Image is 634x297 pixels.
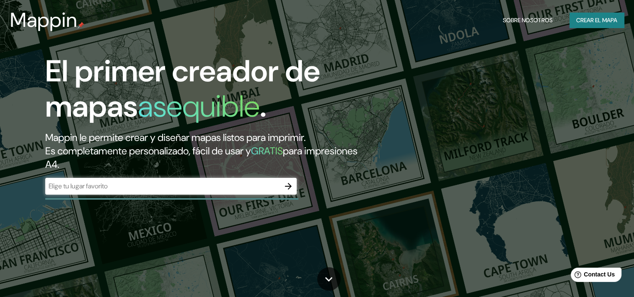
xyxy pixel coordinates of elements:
[569,13,624,28] button: Crear el mapa
[559,264,625,288] iframe: Help widget launcher
[251,144,283,157] h5: GRATIS
[576,15,617,26] font: Crear el mapa
[45,54,362,131] h1: El primer creador de mapas .
[78,22,84,29] img: mappin-pin
[499,13,556,28] button: Sobre nosotros
[138,87,260,126] h1: asequible
[10,8,78,32] h3: Mappin
[503,15,553,26] font: Sobre nosotros
[45,131,362,171] h2: Mappin le permite crear y diseñar mapas listos para imprimir. Es completamente personalizado, fác...
[45,181,280,191] input: Elige tu lugar favorito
